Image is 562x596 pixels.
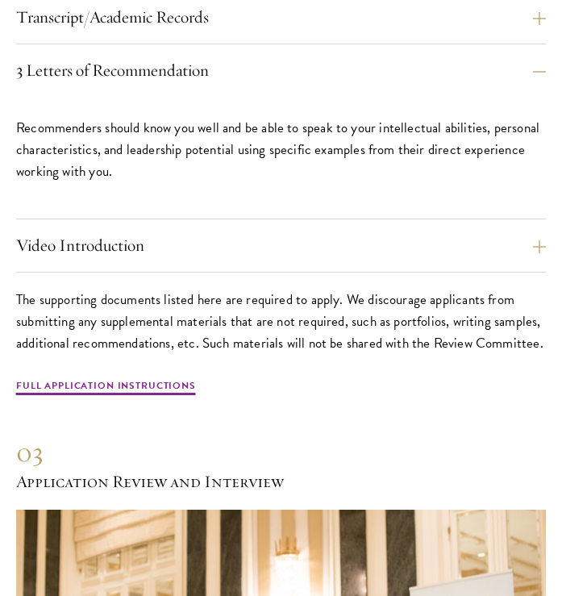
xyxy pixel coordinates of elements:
[16,57,546,84] button: 3 Letters of Recommendation
[16,378,196,398] a: Full Application Instructions
[16,232,546,259] button: Video Introduction
[16,434,546,471] div: 03
[16,4,546,31] button: Transcript/Academic Records
[16,289,546,354] p: The supporting documents listed here are required to apply. We discourage applicants from submitt...
[16,471,546,494] h3: Application Review and Interview
[16,117,546,182] p: Recommenders should know you well and be able to speak to your intellectual abilities, personal c...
